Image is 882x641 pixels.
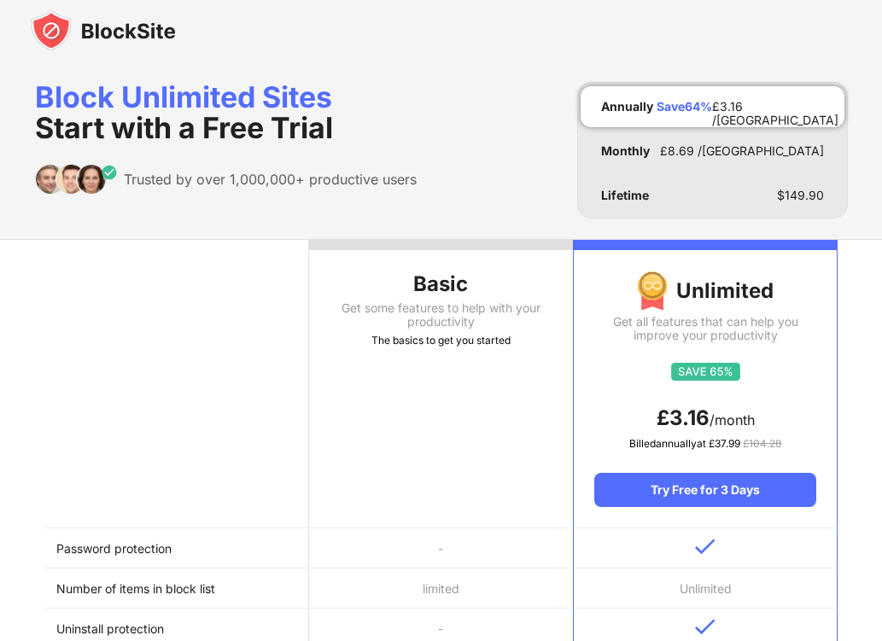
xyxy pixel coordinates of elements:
img: blocksite-icon-black.svg [31,10,176,51]
div: Block Unlimited Sites [35,82,417,143]
div: Get all features that can help you improve your productivity [594,315,816,342]
div: The basics to get you started [309,332,574,349]
td: Password protection [44,528,309,568]
span: Start with a Free Trial [35,110,333,145]
div: Try Free for 3 Days [594,473,816,507]
td: - [309,528,574,568]
div: /month [594,405,816,432]
img: img-premium-medal [637,271,668,312]
div: Annually [601,100,653,114]
div: £ 8.69 /[GEOGRAPHIC_DATA] [660,144,824,158]
div: £ 3.16 /[GEOGRAPHIC_DATA] [712,100,838,114]
div: $ 149.90 [777,189,824,202]
div: Get some features to help with your productivity [309,301,574,329]
img: trusted-by.svg [35,164,118,195]
div: Billed annually at £ 37.99 [594,435,816,452]
div: Basic [309,271,574,298]
img: save65.svg [671,363,740,381]
div: Save 64 % [657,100,712,114]
div: Trusted by over 1,000,000+ productive users [124,171,417,188]
td: Number of items in block list [44,568,309,609]
td: limited [309,568,574,609]
td: Unlimited [573,568,838,609]
span: £ 3.16 [657,405,710,430]
div: Monthly [601,144,650,158]
div: Unlimited [594,271,816,312]
img: v-blue.svg [695,619,716,635]
img: v-blue.svg [695,539,716,555]
div: Lifetime [601,189,649,202]
span: £ 104.28 [743,437,781,450]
